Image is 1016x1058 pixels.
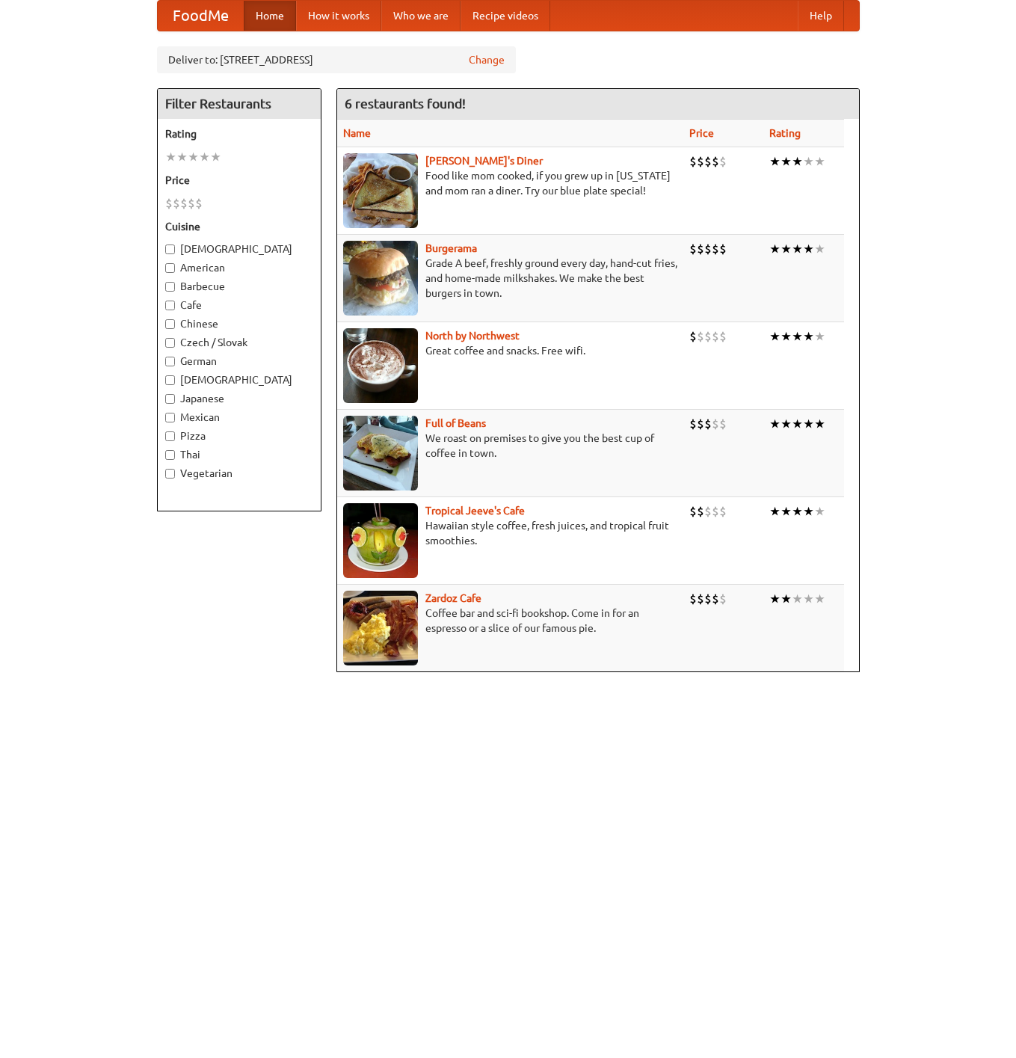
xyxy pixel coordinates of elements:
[165,244,175,254] input: [DEMOGRAPHIC_DATA]
[425,592,481,604] a: Zardoz Cafe
[769,416,781,432] li: ★
[712,241,719,257] li: $
[781,153,792,170] li: ★
[195,195,203,212] li: $
[792,241,803,257] li: ★
[781,591,792,607] li: ★
[697,241,704,257] li: $
[712,328,719,345] li: $
[781,328,792,345] li: ★
[343,431,677,461] p: We roast on premises to give you the best cup of coffee in town.
[697,503,704,520] li: $
[769,591,781,607] li: ★
[296,1,381,31] a: How it works
[814,153,825,170] li: ★
[769,328,781,345] li: ★
[792,591,803,607] li: ★
[689,241,697,257] li: $
[814,328,825,345] li: ★
[165,282,175,292] input: Barbecue
[165,447,313,462] label: Thai
[712,503,719,520] li: $
[719,153,727,170] li: $
[719,328,727,345] li: $
[425,155,543,167] a: [PERSON_NAME]'s Diner
[165,301,175,310] input: Cafe
[165,242,313,256] label: [DEMOGRAPHIC_DATA]
[165,335,313,350] label: Czech / Slovak
[425,417,486,429] a: Full of Beans
[461,1,550,31] a: Recipe videos
[798,1,844,31] a: Help
[769,127,801,139] a: Rating
[803,503,814,520] li: ★
[343,127,371,139] a: Name
[158,89,321,119] h4: Filter Restaurants
[165,413,175,422] input: Mexican
[697,328,704,345] li: $
[792,503,803,520] li: ★
[165,357,175,366] input: German
[343,153,418,228] img: sallys.jpg
[792,328,803,345] li: ★
[165,149,176,165] li: ★
[719,591,727,607] li: $
[157,46,516,73] div: Deliver to: [STREET_ADDRESS]
[689,591,697,607] li: $
[343,518,677,548] p: Hawaiian style coffee, fresh juices, and tropical fruit smoothies.
[712,153,719,170] li: $
[781,241,792,257] li: ★
[165,219,313,234] h5: Cuisine
[425,330,520,342] a: North by Northwest
[165,450,175,460] input: Thai
[343,168,677,198] p: Food like mom cooked, if you grew up in [US_STATE] and mom ran a diner. Try our blue plate special!
[803,153,814,170] li: ★
[425,505,525,517] a: Tropical Jeeve's Cafe
[165,394,175,404] input: Japanese
[814,241,825,257] li: ★
[781,503,792,520] li: ★
[165,375,175,385] input: [DEMOGRAPHIC_DATA]
[188,195,195,212] li: $
[188,149,199,165] li: ★
[425,242,477,254] a: Burgerama
[165,354,313,369] label: German
[165,466,313,481] label: Vegetarian
[719,241,727,257] li: $
[165,372,313,387] label: [DEMOGRAPHIC_DATA]
[803,416,814,432] li: ★
[769,241,781,257] li: ★
[173,195,180,212] li: $
[165,195,173,212] li: $
[165,428,313,443] label: Pizza
[343,241,418,316] img: burgerama.jpg
[343,256,677,301] p: Grade A beef, freshly ground every day, hand-cut fries, and home-made milkshakes. We make the bes...
[165,126,313,141] h5: Rating
[689,328,697,345] li: $
[704,503,712,520] li: $
[803,591,814,607] li: ★
[165,391,313,406] label: Japanese
[381,1,461,31] a: Who we are
[343,591,418,665] img: zardoz.jpg
[343,328,418,403] img: north.jpg
[689,503,697,520] li: $
[803,241,814,257] li: ★
[343,343,677,358] p: Great coffee and snacks. Free wifi.
[814,591,825,607] li: ★
[704,328,712,345] li: $
[343,503,418,578] img: jeeves.jpg
[180,195,188,212] li: $
[343,606,677,636] p: Coffee bar and sci-fi bookshop. Come in for an espresso or a slice of our famous pie.
[469,52,505,67] a: Change
[689,153,697,170] li: $
[165,431,175,441] input: Pizza
[792,153,803,170] li: ★
[210,149,221,165] li: ★
[769,503,781,520] li: ★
